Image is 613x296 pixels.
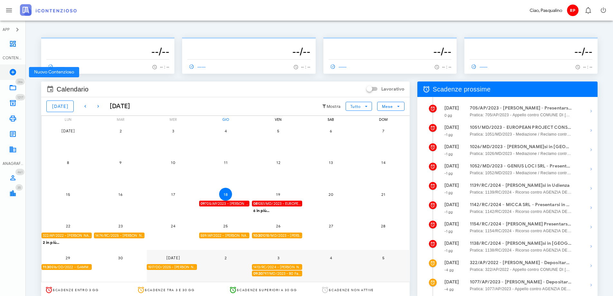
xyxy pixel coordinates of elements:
[219,124,232,137] button: 4
[167,129,180,133] span: 3
[187,64,206,70] span: ------
[585,182,598,195] button: Mostra dettagli
[42,116,94,123] div: lun
[94,116,147,123] div: mar
[377,129,390,133] span: 7
[46,64,65,70] span: ------
[114,192,127,197] span: 16
[470,105,572,112] strong: 705/AP/2023 - [PERSON_NAME] - Presentarsi in Udienza
[253,233,263,238] strong: 10:30
[329,62,350,71] a: ------
[114,160,127,165] span: 9
[470,208,572,215] span: Pratica: 1142/RC/2024 - Ricorso contro AGENZIA DELLE ENTRATE - RISCOSSIONE (Udienza)
[17,186,21,190] span: 35
[585,105,598,118] button: Mostra dettagli
[470,221,572,228] strong: 1154/RC/2024 - [PERSON_NAME] Presentarsi in Udienza
[272,224,285,228] span: 26
[324,156,337,169] button: 13
[433,84,491,94] span: Scadenze prossime
[381,86,404,92] label: Lavorativo
[444,229,453,234] small: -1 gg
[199,233,249,239] div: 559/AP/2022 - [PERSON_NAME] - Depositare Documenti per Udienza
[114,251,127,264] button: 30
[3,55,23,61] div: CONTENZIOSO
[114,124,127,137] button: 2
[219,220,232,233] button: 25
[61,255,74,260] span: 29
[46,40,169,45] p: --------------
[470,143,572,150] strong: 1026/MD/2023 - [PERSON_NAME]si in [GEOGRAPHIC_DATA]
[219,156,232,169] button: 11
[470,266,572,273] span: Pratica: 322/AP/2022 - Appello contro COMUNE DI [GEOGRAPHIC_DATA] (Udienza)
[444,183,459,188] strong: [DATE]
[53,288,99,292] span: Scadenze entro 3 gg
[200,201,205,206] strong: 09
[585,143,598,156] button: Mostra dettagli
[46,62,68,71] a: ------
[43,264,92,270] span: 516/DD/2022 - GAMMA COSTRUZIONI SRL - Presentarsi in Udienza
[272,220,285,233] button: 26
[324,255,337,260] span: 4
[17,95,23,100] span: 1217
[444,144,459,149] strong: [DATE]
[377,188,390,201] button: 21
[470,240,572,247] strong: 1138/RC/2024 - [PERSON_NAME]si in [GEOGRAPHIC_DATA]
[324,224,337,228] span: 27
[470,286,572,292] span: Pratica: 1077/AP/2023 - Appello contro AGENZIA DELLE ENTRATE - RISCOSSIONE (Udienza)
[167,156,180,169] button: 10
[219,192,232,197] span: 18
[219,224,232,228] span: 25
[114,224,127,228] span: 23
[43,265,51,269] strong: 11:30
[167,224,180,228] span: 24
[469,64,488,70] span: ------
[57,84,88,94] span: Calendario
[61,156,74,169] button: 8
[324,124,337,137] button: 6
[444,132,453,137] small: -1 gg
[377,156,390,169] button: 14
[15,184,23,191] span: Distintivo
[470,124,572,131] strong: 1051/MD/2023 - EUROPEAN PROJECT CONSULTING SRL - Presentarsi in Udienza
[61,220,74,233] button: 22
[167,192,180,197] span: 17
[219,188,232,201] button: 18
[219,129,232,133] span: 4
[15,169,24,175] span: Distintivo
[15,94,25,100] span: Distintivo
[530,7,562,14] div: Ciao, Pasqualino
[329,288,374,292] span: Scadenze non attive
[444,152,453,156] small: -1 gg
[444,171,453,176] small: -1 gg
[324,220,337,233] button: 27
[15,79,25,85] span: Distintivo
[329,64,347,70] span: ------
[377,220,390,233] button: 28
[114,220,127,233] button: 23
[167,188,180,201] button: 17
[253,201,257,206] strong: 08
[469,45,592,58] h3: --/--
[252,207,305,213] div: 6 in più...
[585,240,598,253] button: Mostra dettagli
[470,201,572,208] strong: 1142/RC/2024 - MICCA SRL - Presentarsi in Udienza
[469,62,491,71] a: ------
[272,160,285,165] span: 12
[42,233,92,239] div: 322/AP/2022 - [PERSON_NAME] - Depositare Documenti per Udienza
[470,131,572,138] span: Pratica: 1051/MD/2023 - Mediazione / Reclamo contro AGENZIA DELLE ENTRATE - RISCOSSIONE (Udienza)
[470,259,572,266] strong: 322/AP/2022 - [PERSON_NAME] - Depositare Documenti per Udienza
[470,228,572,234] span: Pratica: 1154/RC/2024 - Ricorso contro AGENZIA DELLE ENTRATE - RISCOSSIONE (Udienza)
[61,192,74,197] span: 15
[237,288,297,292] span: Scadenze superiori a 30 gg
[199,116,252,123] div: gio
[350,104,361,109] span: Tutto
[324,251,337,264] button: 4
[382,104,393,109] span: Mese
[167,220,180,233] button: 24
[377,251,390,264] button: 5
[114,129,127,133] span: 2
[444,268,454,272] small: -4 gg
[444,221,459,227] strong: [DATE]
[377,255,390,260] span: 5
[469,40,592,45] p: --------------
